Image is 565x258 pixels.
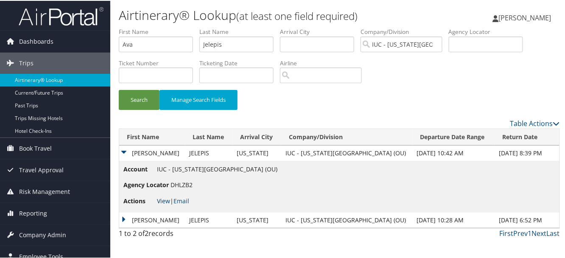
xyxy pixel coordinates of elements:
td: IUC - [US_STATE][GEOGRAPHIC_DATA] (OU) [281,145,413,160]
a: [PERSON_NAME] [493,4,560,30]
label: Agency Locator [449,27,529,35]
td: JELEPIS [185,145,232,160]
span: [PERSON_NAME] [499,12,551,22]
span: Dashboards [19,30,53,51]
th: Return Date: activate to sort column ascending [495,128,559,145]
span: Company Admin [19,224,66,245]
span: IUC - [US_STATE][GEOGRAPHIC_DATA] (OU) [157,164,277,172]
h1: Airtinerary® Lookup [119,6,413,23]
label: Ticket Number [119,58,199,67]
a: Prev [514,228,528,237]
label: First Name [119,27,199,35]
a: 1 [528,228,532,237]
span: Travel Approval [19,159,64,180]
a: First [500,228,514,237]
td: [PERSON_NAME] [119,212,185,227]
span: Trips [19,52,34,73]
span: Risk Management [19,180,70,202]
span: | [157,196,189,204]
th: Last Name: activate to sort column ascending [185,128,232,145]
label: Arrival City [280,27,361,35]
th: Departure Date Range: activate to sort column ascending [413,128,495,145]
th: Arrival City: activate to sort column ascending [232,128,281,145]
td: [US_STATE] [232,212,281,227]
th: First Name: activate to sort column ascending [119,128,185,145]
span: DHLZB2 [171,180,193,188]
span: Book Travel [19,137,52,158]
a: Next [532,228,547,237]
td: [DATE] 8:39 PM [495,145,559,160]
a: Table Actions [510,118,560,127]
td: [US_STATE] [232,145,281,160]
label: Ticketing Date [199,58,280,67]
img: airportal-logo.png [19,6,103,25]
button: Manage Search Fields [159,89,238,109]
td: JELEPIS [185,212,232,227]
td: [DATE] 10:28 AM [413,212,495,227]
span: Reporting [19,202,47,223]
a: Last [547,228,560,237]
span: Agency Locator [123,179,169,189]
a: Email [173,196,189,204]
span: Account [123,164,155,173]
button: Search [119,89,159,109]
td: [DATE] 6:52 PM [495,212,559,227]
th: Company/Division [281,128,413,145]
span: 2 [145,228,148,237]
td: IUC - [US_STATE][GEOGRAPHIC_DATA] (OU) [281,212,413,227]
small: (at least one field required) [236,8,358,22]
div: 1 to 2 of records [119,227,220,242]
label: Airline [280,58,368,67]
td: [PERSON_NAME] [119,145,185,160]
span: Actions [123,196,155,205]
label: Company/Division [361,27,449,35]
a: View [157,196,170,204]
td: [DATE] 10:42 AM [413,145,495,160]
label: Last Name [199,27,280,35]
